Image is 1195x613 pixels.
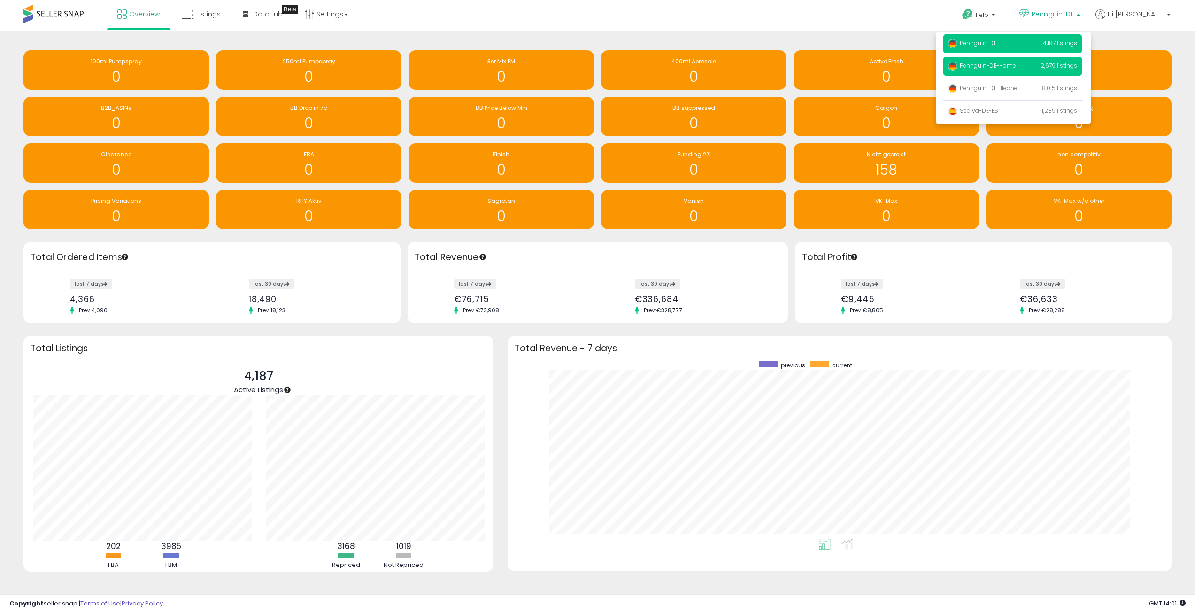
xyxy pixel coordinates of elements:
b: 3168 [337,541,355,552]
a: 400ml Aerosole 0 [601,50,786,90]
div: Repriced [318,561,374,570]
h1: 0 [221,116,397,131]
span: VK-Max w/o other [1054,197,1104,205]
div: FBM [143,561,199,570]
h3: Total Listings [31,345,486,352]
a: BB Drop in 7d 0 [216,97,401,136]
a: Active Fresh 0 [794,50,979,90]
h1: 0 [28,116,204,131]
span: DataHub [253,9,283,19]
span: VK-Max [875,197,897,205]
a: FBA 0 [216,143,401,183]
span: 8,015 listings [1042,84,1077,92]
a: Terms of Use [80,599,120,608]
span: Sediva-DE-ES [948,107,998,115]
h1: 0 [606,69,782,85]
img: germany.png [948,84,957,93]
span: Funding 2% [678,150,710,158]
span: Pennguin-DE [1032,9,1074,19]
div: Tooltip anchor [478,253,487,261]
label: last 7 days [841,279,883,289]
span: Help [976,11,988,19]
span: previous [781,361,805,369]
span: Pennguin-DE [948,39,996,47]
span: BB Drop in 7d [290,104,328,112]
span: 2,679 listings [1041,62,1077,70]
a: VK-Max 0 [794,190,979,229]
h1: 0 [413,209,589,224]
a: 100ml Pumpspray 0 [23,50,209,90]
h1: 158 [798,162,974,178]
h1: 0 [798,116,974,131]
h1: 0 [991,162,1167,178]
a: Pricing Variations 0 [23,190,209,229]
span: FBA [304,150,314,158]
div: €76,715 [454,294,591,304]
span: 250ml Pumpspray [283,57,335,65]
b: 1019 [396,541,411,552]
span: Finish [493,150,509,158]
div: €9,445 [841,294,976,304]
h1: 0 [221,69,397,85]
a: Privacy Policy [122,599,163,608]
h1: 0 [413,116,589,131]
h1: 0 [991,116,1167,131]
span: BB suppressed [672,104,715,112]
div: Tooltip anchor [121,253,129,261]
a: Nicht gepreist 158 [794,143,979,183]
span: Prev: 18,123 [253,306,290,314]
span: 1,289 listings [1042,107,1077,115]
h1: 0 [606,162,782,178]
a: 250ml Pumpspray 0 [216,50,401,90]
span: Pennguin-DE-Home [948,62,1016,70]
span: Sagrotan [487,197,515,205]
span: Hi [PERSON_NAME] [1108,9,1164,19]
div: €336,684 [635,294,771,304]
div: Not Repriced [376,561,432,570]
h1: 0 [28,209,204,224]
a: Funding 2% 0 [601,143,786,183]
strong: Copyright [9,599,44,608]
a: 3er Mix FM 0 [409,50,594,90]
label: last 30 days [249,279,294,289]
label: last 7 days [70,279,112,289]
div: Tooltip anchor [283,386,292,394]
h3: Total Revenue - 7 days [515,345,1164,352]
h1: 0 [28,162,204,178]
span: Overview [129,9,160,19]
a: Vanish 0 [601,190,786,229]
span: Pricing Variations [91,197,141,205]
h3: Total Ordered Items [31,251,393,264]
span: Vanish [684,197,704,205]
a: Clearance 0 [23,143,209,183]
h1: 0 [221,162,397,178]
span: Pennguin-DE-Illeone [948,84,1018,92]
div: Tooltip anchor [282,5,298,14]
span: Active Listings [234,385,283,395]
div: Tooltip anchor [850,253,858,261]
h1: 0 [413,162,589,178]
a: non competitiv 0 [986,143,1172,183]
h3: Total Revenue [415,251,781,264]
div: €36,633 [1020,294,1155,304]
div: 18,490 [249,294,384,304]
span: Prev: €328,777 [639,306,687,314]
h3: Total Profit [802,251,1165,264]
span: 4,187 listings [1043,39,1077,47]
div: seller snap | | [9,599,163,608]
span: 100ml Pumpspray [91,57,142,65]
b: 202 [106,541,121,552]
span: Clearance [101,150,131,158]
span: Prev: 4,090 [74,306,112,314]
span: Listings [196,9,221,19]
a: Finish 0 [409,143,594,183]
h1: 0 [413,69,589,85]
span: Prev: €28,288 [1024,306,1070,314]
a: Calgon 0 [794,97,979,136]
span: RHY Aktiv [296,197,322,205]
label: last 30 days [635,279,680,289]
span: Active Fresh [870,57,903,65]
div: FBA [85,561,141,570]
h1: 0 [221,209,397,224]
a: BB suppressed 0 [601,97,786,136]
